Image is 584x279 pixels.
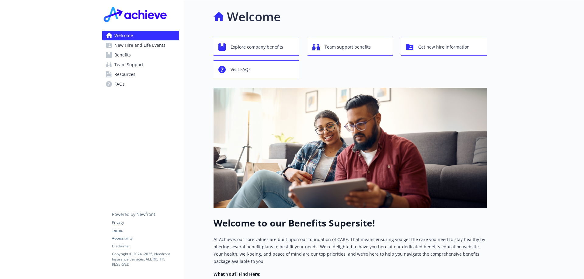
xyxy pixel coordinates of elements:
img: overview page banner [214,88,487,208]
span: Team Support [114,60,143,70]
a: Welcome [102,31,179,40]
span: Resources [114,70,135,79]
span: Team support benefits [325,41,371,53]
a: Terms [112,228,179,233]
a: Resources [102,70,179,79]
span: New Hire and Life Events [114,40,165,50]
a: Team Support [102,60,179,70]
a: Privacy [112,220,179,225]
a: FAQs [102,79,179,89]
a: Disclaimer [112,243,179,249]
a: Benefits [102,50,179,60]
button: Visit FAQs [214,60,299,78]
strong: What You’ll Find Here: [214,271,260,277]
p: At Achieve, our core values are built upon our foundation of CARE. That means ensuring you get th... [214,236,487,265]
button: Get new hire information [401,38,487,56]
span: Explore company benefits [231,41,283,53]
span: Get new hire information [418,41,470,53]
h1: Welcome to our Benefits Supersite! [214,218,487,229]
span: Welcome [114,31,133,40]
span: FAQs [114,79,125,89]
a: New Hire and Life Events [102,40,179,50]
p: Copyright © 2024 - 2025 , Newfront Insurance Services, ALL RIGHTS RESERVED [112,251,179,267]
button: Team support benefits [308,38,393,56]
button: Explore company benefits [214,38,299,56]
a: Accessibility [112,236,179,241]
span: Visit FAQs [231,64,251,75]
span: Benefits [114,50,131,60]
h1: Welcome [227,8,281,26]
